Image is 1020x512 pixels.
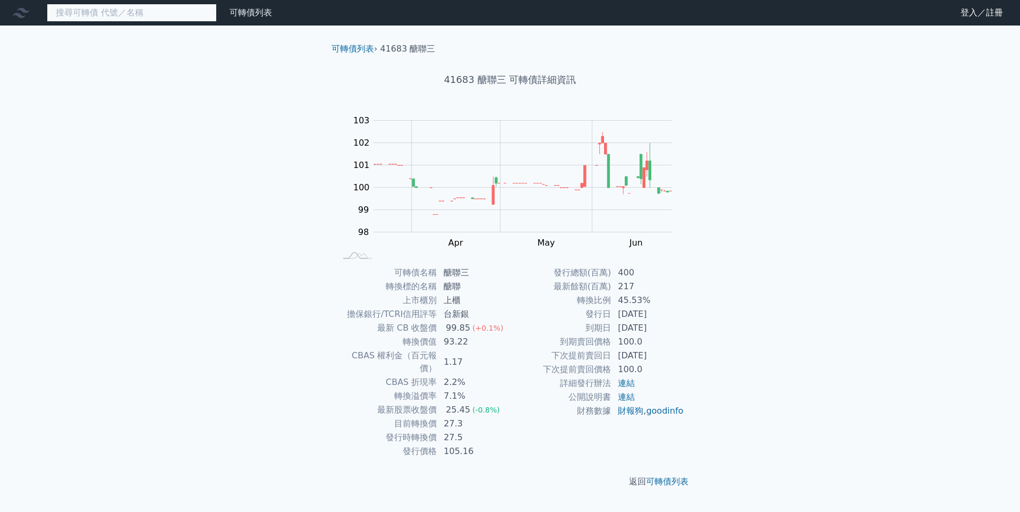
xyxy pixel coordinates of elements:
div: 25.45 [444,404,472,416]
td: 下次提前賣回日 [510,349,611,363]
tspan: 102 [353,138,370,148]
td: 上櫃 [437,293,510,307]
td: 醣聯三 [437,266,510,280]
td: [DATE] [611,307,684,321]
td: 目前轉換價 [336,417,437,431]
a: 可轉債列表 [229,7,272,18]
td: 台新銀 [437,307,510,321]
td: 100.0 [611,335,684,349]
tspan: Apr [448,238,463,248]
td: 93.22 [437,335,510,349]
td: CBAS 權利金（百元報價） [336,349,437,375]
td: 最新餘額(百萬) [510,280,611,293]
span: (-0.8%) [472,406,500,414]
td: 100.0 [611,363,684,376]
td: 轉換價值 [336,335,437,349]
td: 詳細發行辦法 [510,376,611,390]
td: 27.5 [437,431,510,444]
td: 到期日 [510,321,611,335]
td: 發行日 [510,307,611,321]
a: 可轉債列表 [331,44,374,54]
td: 105.16 [437,444,510,458]
tspan: Jun [629,238,643,248]
tspan: 101 [353,160,370,170]
td: 7.1% [437,389,510,403]
td: 轉換溢價率 [336,389,437,403]
td: [DATE] [611,349,684,363]
td: 轉換標的名稱 [336,280,437,293]
tspan: 100 [353,182,370,192]
a: 財報狗 [618,406,643,416]
a: 登入／註冊 [952,4,1011,21]
span: (+0.1%) [472,324,503,332]
tspan: May [538,238,555,248]
a: goodinfo [646,406,683,416]
tspan: 99 [358,205,369,215]
td: 最新股票收盤價 [336,403,437,417]
td: 1.17 [437,349,510,375]
td: 財務數據 [510,404,611,418]
td: 轉換比例 [510,293,611,307]
td: 醣聯 [437,280,510,293]
h1: 41683 醣聯三 可轉債詳細資訊 [323,72,697,87]
td: 上市櫃別 [336,293,437,307]
a: 可轉債列表 [646,476,688,486]
tspan: 103 [353,115,370,125]
g: Chart [348,115,688,248]
td: 400 [611,266,684,280]
td: 公開說明書 [510,390,611,404]
td: 2.2% [437,375,510,389]
td: 最新 CB 收盤價 [336,321,437,335]
td: 擔保銀行/TCRI信用評等 [336,307,437,321]
a: 連結 [618,378,635,388]
td: 可轉債名稱 [336,266,437,280]
td: 45.53% [611,293,684,307]
td: 217 [611,280,684,293]
p: 返回 [323,475,697,488]
td: 到期賣回價格 [510,335,611,349]
td: CBAS 折現率 [336,375,437,389]
td: 27.3 [437,417,510,431]
td: 發行價格 [336,444,437,458]
li: 41683 醣聯三 [380,43,436,55]
td: 下次提前賣回價格 [510,363,611,376]
tspan: 98 [358,227,369,237]
td: [DATE] [611,321,684,335]
li: › [331,43,377,55]
a: 連結 [618,392,635,402]
div: 99.85 [444,322,472,334]
td: 發行時轉換價 [336,431,437,444]
input: 搜尋可轉債 代號／名稱 [47,4,217,22]
td: , [611,404,684,418]
td: 發行總額(百萬) [510,266,611,280]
